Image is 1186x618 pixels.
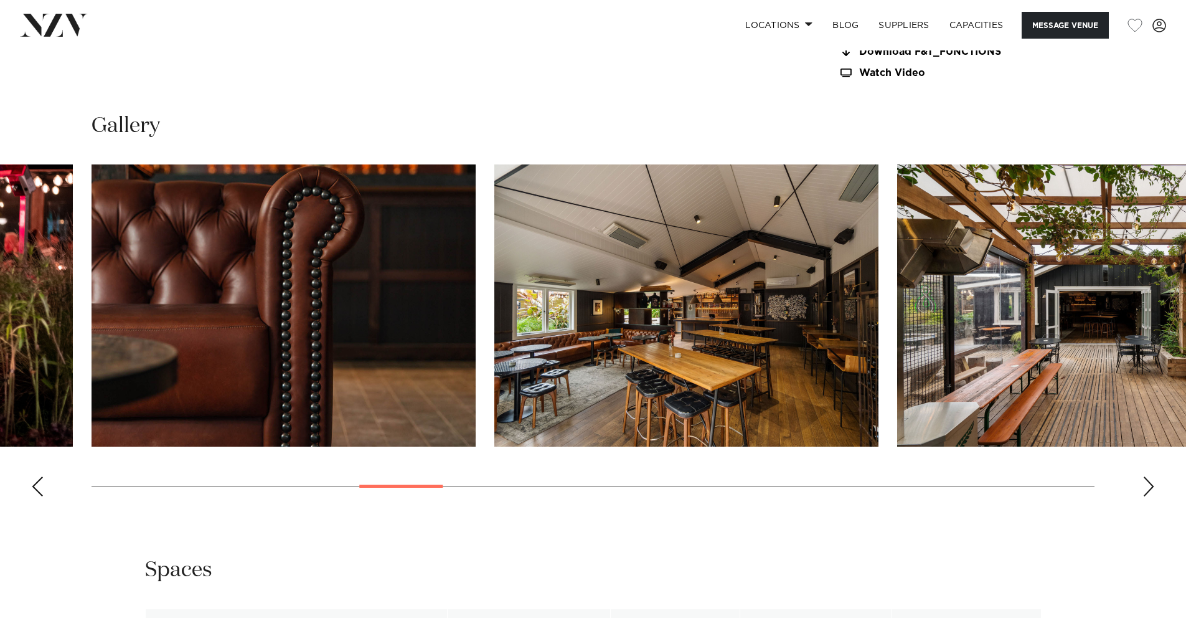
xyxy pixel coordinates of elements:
swiper-slide: 9 / 30 [92,164,476,447]
h2: Gallery [92,112,160,140]
a: Capacities [939,12,1014,39]
swiper-slide: 10 / 30 [494,164,878,447]
button: Message Venue [1022,12,1109,39]
img: nzv-logo.png [20,14,88,36]
a: BLOG [822,12,868,39]
a: Download F&T_FUNCTIONS [839,47,1042,58]
a: Watch Video [839,68,1042,78]
a: Locations [735,12,822,39]
a: SUPPLIERS [868,12,939,39]
h2: Spaces [145,556,212,584]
